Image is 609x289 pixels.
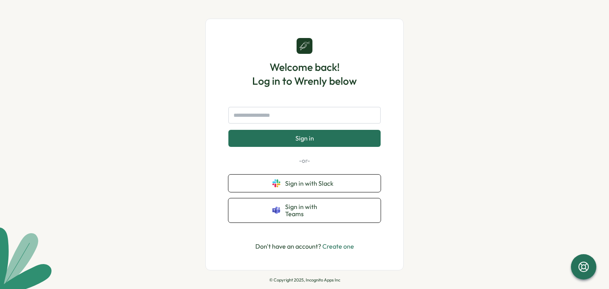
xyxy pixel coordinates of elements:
span: Sign in with Slack [285,180,337,187]
span: Sign in with Teams [285,203,337,218]
p: © Copyright 2025, Incognito Apps Inc [269,278,340,283]
p: -or- [228,156,381,165]
h1: Welcome back! Log in to Wrenly below [252,60,357,88]
a: Create one [322,242,354,250]
button: Sign in with Slack [228,175,381,192]
button: Sign in [228,130,381,146]
p: Don't have an account? [255,241,354,251]
span: Sign in [295,135,314,142]
button: Sign in with Teams [228,198,381,222]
